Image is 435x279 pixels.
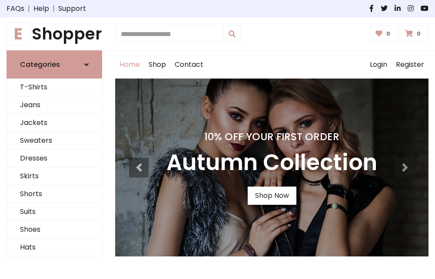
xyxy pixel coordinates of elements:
[7,24,102,43] h1: Shopper
[144,51,170,79] a: Shop
[7,22,30,46] span: E
[33,3,49,14] a: Help
[7,221,102,239] a: Shoes
[415,30,423,38] span: 0
[7,96,102,114] a: Jeans
[7,203,102,221] a: Suits
[392,51,428,79] a: Register
[166,131,377,143] h4: 10% Off Your First Order
[24,3,33,14] span: |
[166,150,377,176] h3: Autumn Collection
[20,60,60,69] h6: Categories
[365,51,392,79] a: Login
[7,114,102,132] a: Jackets
[7,3,24,14] a: FAQs
[7,50,102,79] a: Categories
[7,167,102,185] a: Skirts
[399,26,428,42] a: 0
[7,24,102,43] a: EShopper
[7,150,102,167] a: Dresses
[7,132,102,150] a: Sweaters
[7,79,102,96] a: T-Shirts
[58,3,86,14] a: Support
[370,26,398,42] a: 0
[384,30,392,38] span: 0
[49,3,58,14] span: |
[7,185,102,203] a: Shorts
[115,51,144,79] a: Home
[7,239,102,256] a: Hats
[170,51,208,79] a: Contact
[248,187,296,205] a: Shop Now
